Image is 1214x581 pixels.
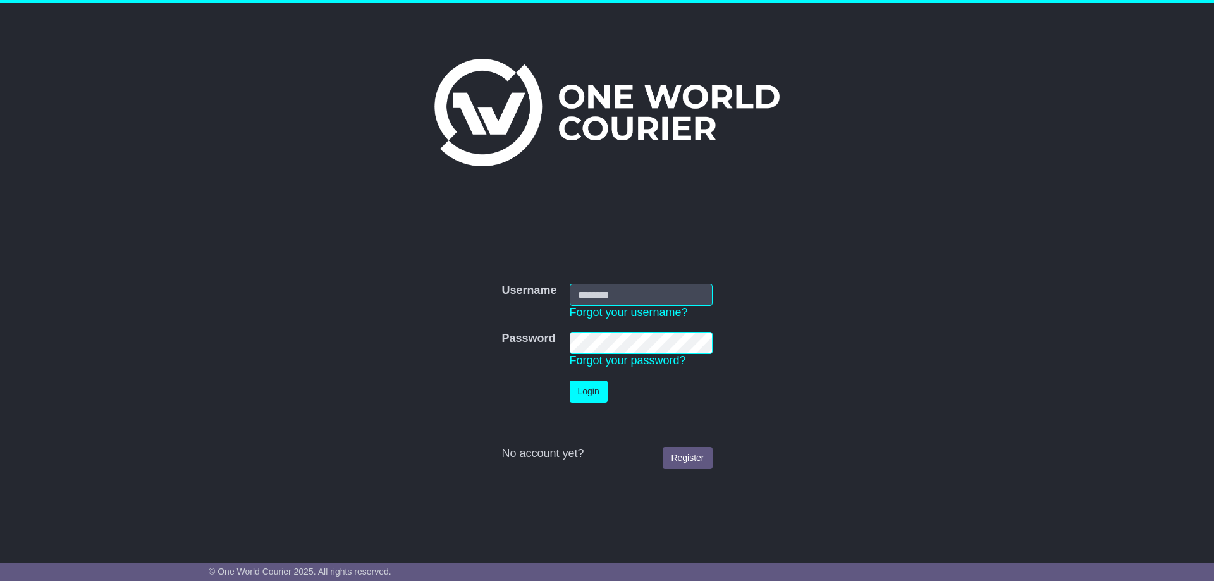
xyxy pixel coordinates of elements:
label: Username [501,284,556,298]
button: Login [570,381,608,403]
a: Forgot your password? [570,354,686,367]
img: One World [434,59,780,166]
span: © One World Courier 2025. All rights reserved. [209,566,391,577]
label: Password [501,332,555,346]
a: Forgot your username? [570,306,688,319]
div: No account yet? [501,447,712,461]
a: Register [663,447,712,469]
